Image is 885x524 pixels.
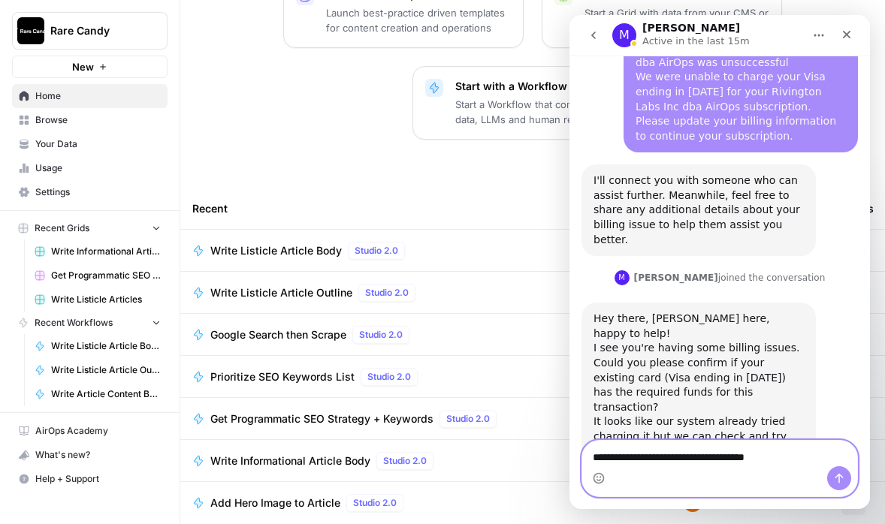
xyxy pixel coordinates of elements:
[72,59,94,74] span: New
[210,285,352,300] span: Write Listicle Article Outline
[12,84,168,108] a: Home
[24,326,234,458] div: I see you're having some billing issues. Could you please confirm if your existing card (Visa end...
[12,312,168,334] button: Recent Workflows
[365,286,409,300] span: Studio 2.0
[12,288,288,495] div: Manuel says…
[35,185,161,199] span: Settings
[446,412,490,426] span: Studio 2.0
[12,419,168,443] a: AirOps Academy
[35,424,161,438] span: AirOps Academy
[35,221,89,235] span: Recent Grids
[359,328,403,342] span: Studio 2.0
[192,410,547,428] a: Get Programmatic SEO Strategy + KeywordsStudio 2.0
[12,467,168,491] button: Help + Support
[51,339,161,353] span: Write Listicle Article Body
[28,239,168,264] a: Write Informational Articles
[28,358,168,382] a: Write Listicle Article Outline
[13,426,288,451] textarea: Message…
[383,454,427,468] span: Studio 2.0
[12,443,168,467] button: What's new?
[210,369,355,384] span: Prioritize SEO Keywords List
[12,180,168,204] a: Settings
[12,108,168,132] a: Browse
[355,244,398,257] span: Studio 2.0
[192,368,547,386] a: Prioritize SEO Keywords ListStudio 2.0
[35,137,161,151] span: Your Data
[35,161,161,175] span: Usage
[51,269,161,282] span: Get Programmatic SEO Keyword Ideas
[569,15,870,509] iframe: Intercom live chat
[28,288,168,312] a: Write Listicle Articles
[51,293,161,306] span: Write Listicle Articles
[412,66,653,140] button: Start with a WorkflowStart a Workflow that combines your data, LLMs and human review
[12,156,168,180] a: Usage
[192,452,547,470] a: Write Informational Article BodyStudio 2.0
[17,17,44,44] img: Rare Candy Logo
[210,327,346,342] span: Google Search then Scrape
[210,495,340,510] span: Add Hero Image to Article
[50,23,141,38] span: Rare Candy
[192,494,547,512] a: Add Hero Image to ArticleStudio 2.0
[51,387,161,401] span: Write Article Content Brief
[210,243,342,258] span: Write Listicle Article Body
[35,472,161,486] span: Help + Support
[12,12,168,50] button: Workspace: Rare Candy
[258,451,282,475] button: Send a message…
[12,217,168,239] button: Recent Grids
[210,453,370,468] span: Write Informational Article Body
[28,382,168,406] a: Write Article Content Brief
[192,188,547,229] div: Recent
[455,97,640,127] p: Start a Workflow that combines your data, LLMs and human review
[51,245,161,258] span: Write Informational Articles
[367,370,411,384] span: Studio 2.0
[35,113,161,127] span: Browse
[51,363,161,377] span: Write Listicle Article Outline
[23,457,35,469] button: Emoji picker
[12,288,246,468] div: Hey there, [PERSON_NAME] here, happy to help!I see you're having some billing issues. Could you p...
[353,496,397,510] span: Studio 2.0
[35,89,161,103] span: Home
[210,411,433,426] span: Get Programmatic SEO Strategy + Keywords
[12,132,168,156] a: Your Data
[35,316,113,330] span: Recent Workflows
[326,5,511,35] p: Launch best-practice driven templates for content creation and operations
[584,5,769,35] p: Start a Grid with data from your CMS or create a blank one
[28,264,168,288] a: Get Programmatic SEO Keyword Ideas
[24,297,234,326] div: Hey there, [PERSON_NAME] here, happy to help!
[13,444,167,466] div: What's new?
[192,326,547,344] a: Google Search then ScrapeStudio 2.0
[28,334,168,358] a: Write Listicle Article Body
[192,242,547,260] a: Write Listicle Article BodyStudio 2.0
[12,56,168,78] button: New
[455,79,640,94] p: Start with a Workflow
[192,284,547,302] a: Write Listicle Article OutlineStudio 2.0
